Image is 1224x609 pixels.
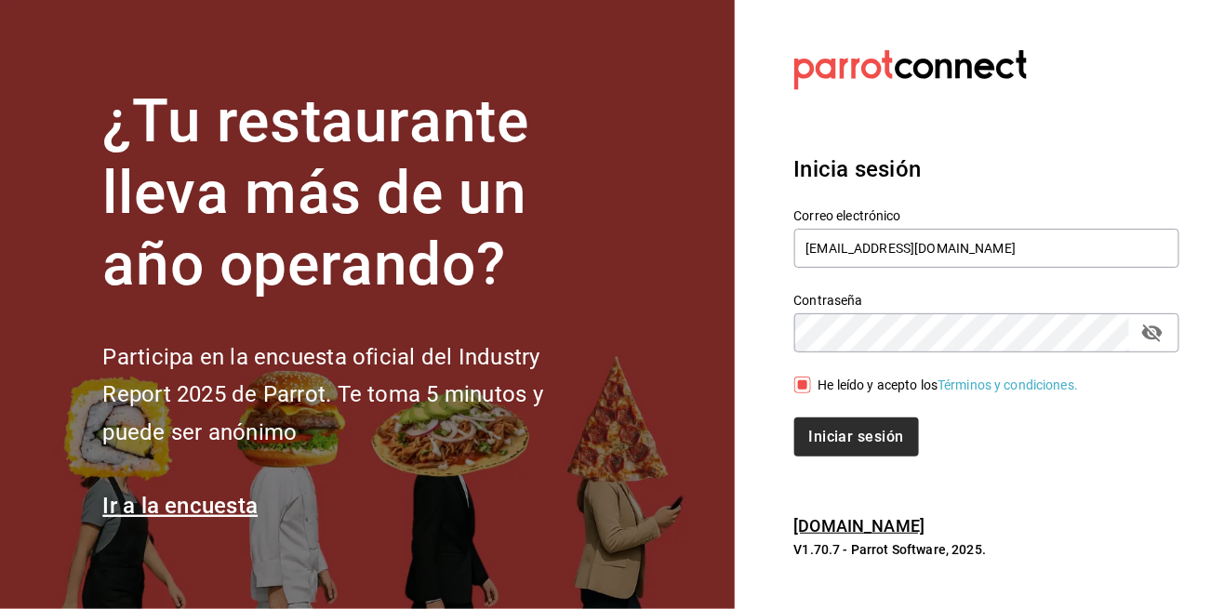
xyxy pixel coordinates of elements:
button: passwordField [1137,317,1168,349]
label: Correo electrónico [794,210,1180,223]
p: V1.70.7 - Parrot Software, 2025. [794,540,1179,559]
a: [DOMAIN_NAME] [794,516,925,536]
label: Contraseña [794,295,1180,308]
input: Ingresa tu correo electrónico [794,229,1180,268]
button: Iniciar sesión [794,417,919,457]
a: Ir a la encuesta [103,493,259,519]
h2: Participa en la encuesta oficial del Industry Report 2025 de Parrot. Te toma 5 minutos y puede se... [103,338,605,452]
h1: ¿Tu restaurante lleva más de un año operando? [103,86,605,300]
a: Términos y condiciones. [938,377,1078,392]
div: He leído y acepto los [818,376,1079,395]
h3: Inicia sesión [794,152,1179,186]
